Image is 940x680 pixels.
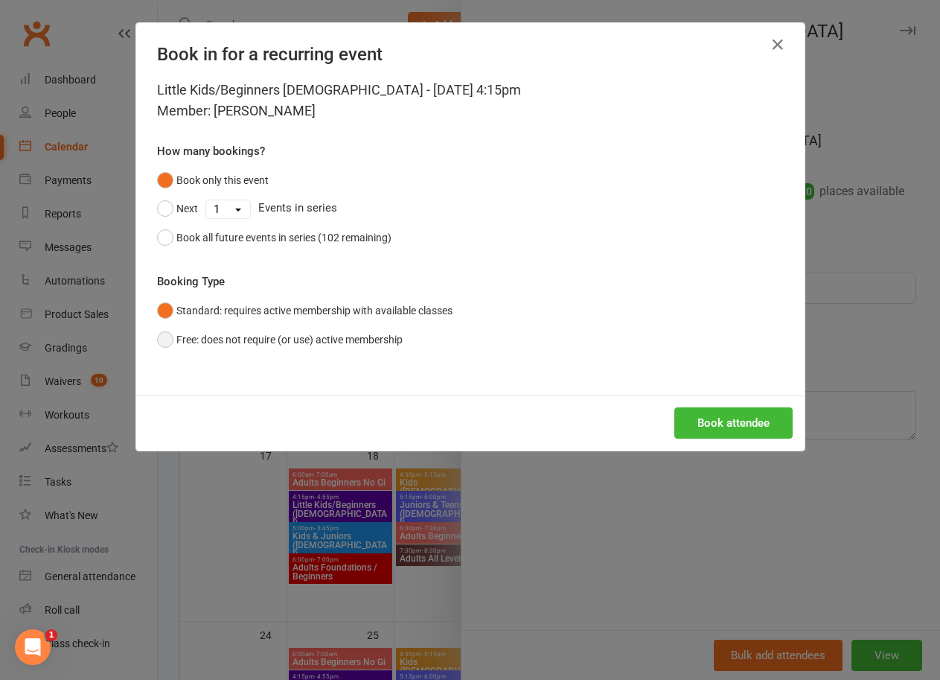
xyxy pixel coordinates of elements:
[157,142,265,160] label: How many bookings?
[157,80,784,121] div: Little Kids/Beginners [DEMOGRAPHIC_DATA] - [DATE] 4:15pm Member: [PERSON_NAME]
[157,273,225,290] label: Booking Type
[15,629,51,665] iframe: Intercom live chat
[674,407,793,439] button: Book attendee
[157,223,391,252] button: Book all future events in series (102 remaining)
[176,229,391,246] div: Book all future events in series (102 remaining)
[157,44,784,65] h4: Book in for a recurring event
[157,194,784,223] div: Events in series
[45,629,57,641] span: 1
[157,296,453,325] button: Standard: requires active membership with available classes
[766,33,790,57] button: Close
[157,325,403,354] button: Free: does not require (or use) active membership
[157,166,269,194] button: Book only this event
[157,194,198,223] button: Next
